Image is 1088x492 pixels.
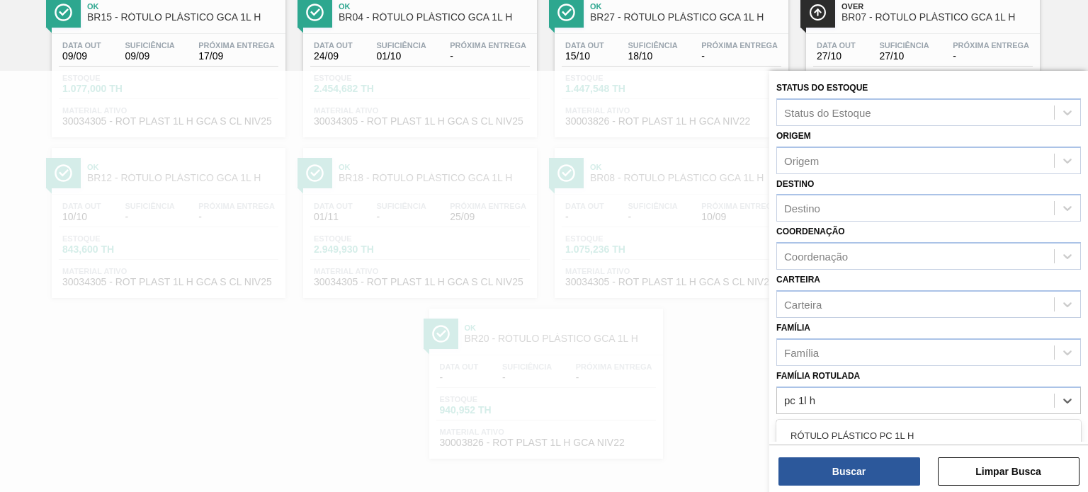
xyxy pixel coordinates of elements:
[198,41,275,50] span: Próxima Entrega
[841,12,1033,23] span: BR07 - RÓTULO PLÁSTICO GCA 1L H
[339,2,530,11] span: Ok
[701,51,778,62] span: -
[450,51,526,62] span: -
[817,41,856,50] span: Data out
[776,323,810,333] label: Família
[306,4,324,21] img: Ícone
[376,41,426,50] span: Suficiência
[314,51,353,62] span: 24/09
[817,51,856,62] span: 27/10
[701,41,778,50] span: Próxima Entrega
[776,131,811,141] label: Origem
[879,41,929,50] span: Suficiência
[953,51,1029,62] span: -
[776,227,845,236] label: Coordenação
[784,346,819,358] div: Família
[776,275,820,285] label: Carteira
[776,83,868,93] label: Status do Estoque
[809,4,827,21] img: Ícone
[776,371,860,381] label: Família Rotulada
[784,106,871,118] div: Status do Estoque
[339,12,530,23] span: BR04 - RÓTULO PLÁSTICO GCA 1L H
[87,2,278,11] span: Ok
[628,41,677,50] span: Suficiência
[776,179,814,189] label: Destino
[198,51,275,62] span: 17/09
[565,51,604,62] span: 15/10
[784,154,819,166] div: Origem
[628,51,677,62] span: 18/10
[62,51,101,62] span: 09/09
[776,423,1081,449] div: RÓTULO PLÁSTICO PC 1L H
[62,41,101,50] span: Data out
[776,419,847,429] label: Material ativo
[314,41,353,50] span: Data out
[953,41,1029,50] span: Próxima Entrega
[784,202,820,214] div: Destino
[87,12,278,23] span: BR15 - RÓTULO PLÁSTICO GCA 1L H
[55,4,72,21] img: Ícone
[784,298,822,310] div: Carteira
[590,2,781,11] span: Ok
[784,251,848,263] div: Coordenação
[841,2,1033,11] span: Over
[557,4,575,21] img: Ícone
[125,41,174,50] span: Suficiência
[450,41,526,50] span: Próxima Entrega
[590,12,781,23] span: BR27 - RÓTULO PLÁSTICO GCA 1L H
[565,41,604,50] span: Data out
[879,51,929,62] span: 27/10
[376,51,426,62] span: 01/10
[125,51,174,62] span: 09/09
